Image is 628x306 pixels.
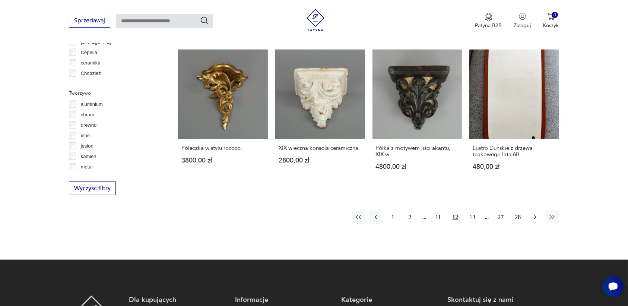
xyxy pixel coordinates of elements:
[494,211,508,224] button: 27
[403,211,417,224] button: 2
[81,48,97,57] p: Cepelia
[81,69,101,78] p: Chodzież
[81,59,101,67] p: ceramika
[473,145,556,158] h3: Lustro Duńskie z drzewa teakowego lata 60.
[511,211,525,224] button: 28
[69,182,116,195] button: Wyczyść filtry
[547,13,555,20] img: Ikona koszyka
[514,13,531,29] button: Zaloguj
[485,13,492,21] img: Ikona medalu
[69,89,160,97] p: Tworzywo
[181,145,264,151] h3: Półeczka w stylu rococo.
[475,13,502,29] button: Patyna B2B
[81,152,96,161] p: kamień
[469,50,559,185] a: Lustro Duńskie z drzewa teakowego lata 60.Lustro Duńskie z drzewa teakowego lata 60.480,00 zł
[603,276,624,297] iframe: Smartsupp widget button
[449,211,462,224] button: 12
[178,50,268,185] a: Półeczka w stylu rococo.Półeczka w stylu rococo.3800,00 zł
[514,22,531,29] p: Zaloguj
[466,211,479,224] button: 13
[519,13,526,20] img: Ikonka użytkownika
[552,12,558,18] div: 0
[279,145,362,151] h3: XIX wieczna konsola ceramiczna.
[475,13,502,29] a: Ikona medaluPatyna B2B
[81,121,97,129] p: drewno
[279,157,362,164] p: 2800,00 zł
[386,211,400,224] button: 1
[304,9,327,31] img: Patyna - sklep z meblami i dekoracjami vintage
[81,142,93,150] p: jesion
[372,50,462,185] a: Półka z motywem liści akantu, XIX w.Półka z motywem liści akantu, XIX w.4800,00 zł
[129,296,228,305] p: Dla kupujących
[475,22,502,29] p: Patyna B2B
[181,157,264,164] p: 3800,00 zł
[543,22,559,29] p: Koszyk
[81,100,103,108] p: aluminium
[81,132,90,140] p: inne
[200,16,209,25] button: Szukaj
[543,13,559,29] button: 0Koszyk
[69,14,110,28] button: Sprzedawaj
[235,296,334,305] p: Informacje
[376,145,459,158] h3: Półka z motywem liści akantu, XIX w.
[341,296,440,305] p: Kategorie
[69,19,110,24] a: Sprzedawaj
[81,80,99,88] p: Ćmielów
[447,296,546,305] p: Skontaktuj się z nami
[432,211,445,224] button: 11
[81,111,94,119] p: chrom
[376,164,459,170] p: 4800,00 zł
[473,164,556,170] p: 480,00 zł
[275,50,365,185] a: XIX wieczna konsola ceramiczna.XIX wieczna konsola ceramiczna.2800,00 zł
[81,163,93,171] p: metal
[81,173,103,182] p: palisander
